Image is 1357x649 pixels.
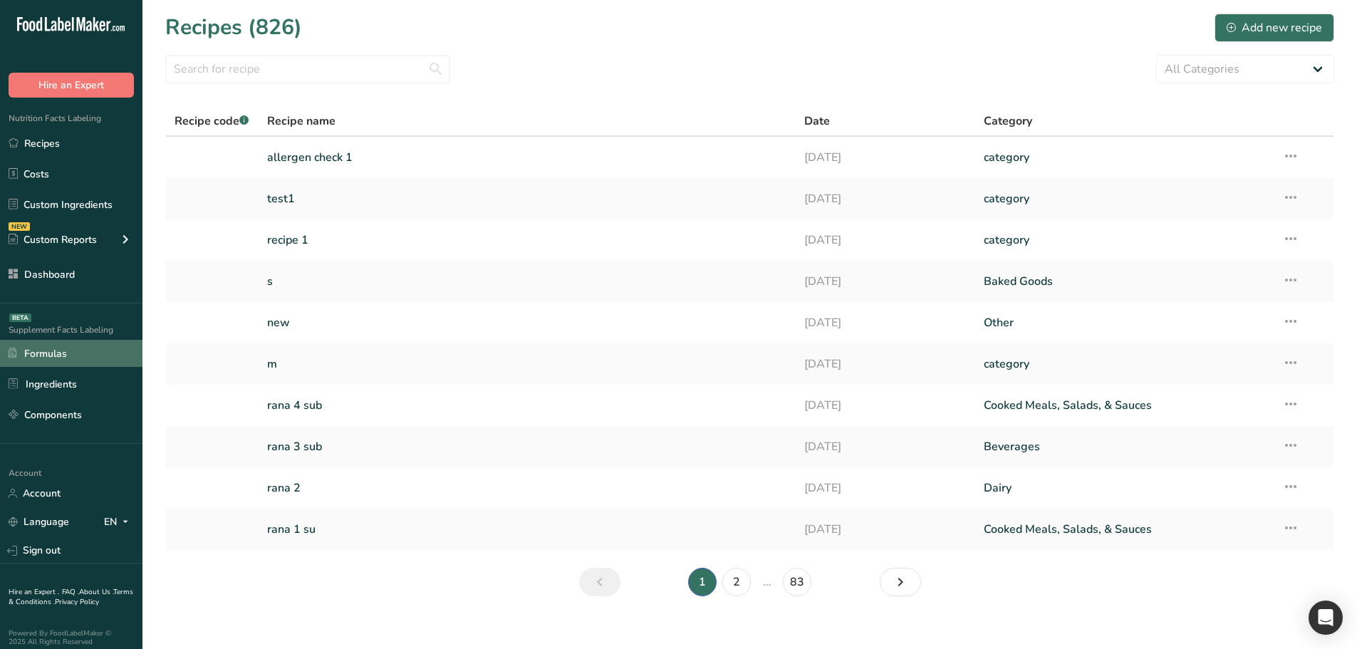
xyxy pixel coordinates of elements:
span: Category [984,113,1032,130]
a: Hire an Expert . [9,587,59,597]
div: Custom Reports [9,232,97,247]
span: Recipe code [175,113,249,129]
a: Previous page [579,568,620,596]
a: allergen check 1 [267,142,788,172]
a: new [267,308,788,338]
a: [DATE] [804,142,967,172]
h1: Recipes (826) [165,11,302,43]
a: [DATE] [804,266,967,296]
a: Page 2. [722,568,751,596]
a: FAQ . [62,587,79,597]
a: category [984,142,1265,172]
a: category [984,349,1265,379]
a: Terms & Conditions . [9,587,133,607]
a: category [984,184,1265,214]
a: category [984,225,1265,255]
a: Page 83. [783,568,811,596]
a: [DATE] [804,349,967,379]
a: rana 3 sub [267,432,788,462]
input: Search for recipe [165,55,450,83]
div: EN [104,514,134,531]
a: Baked Goods [984,266,1265,296]
div: BETA [9,313,31,322]
span: Recipe name [267,113,336,130]
div: NEW [9,222,30,231]
a: test1 [267,184,788,214]
a: Next page [880,568,921,596]
div: Open Intercom Messenger [1309,601,1343,635]
div: Powered By FoodLabelMaker © 2025 All Rights Reserved [9,629,134,646]
div: Add new recipe [1227,19,1322,36]
a: Beverages [984,432,1265,462]
a: s [267,266,788,296]
a: rana 2 [267,473,788,503]
a: [DATE] [804,514,967,544]
a: [DATE] [804,184,967,214]
a: rana 1 su [267,514,788,544]
a: Dairy [984,473,1265,503]
button: Hire an Expert [9,73,134,98]
button: Add new recipe [1215,14,1334,42]
span: Date [804,113,830,130]
a: [DATE] [804,432,967,462]
a: Language [9,509,69,534]
a: m [267,349,788,379]
a: [DATE] [804,308,967,338]
a: [DATE] [804,390,967,420]
a: Other [984,308,1265,338]
a: [DATE] [804,473,967,503]
a: Cooked Meals, Salads, & Sauces [984,390,1265,420]
a: Cooked Meals, Salads, & Sauces [984,514,1265,544]
a: About Us . [79,587,113,597]
a: recipe 1 [267,225,788,255]
a: [DATE] [804,225,967,255]
a: rana 4 sub [267,390,788,420]
a: Privacy Policy [55,597,99,607]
